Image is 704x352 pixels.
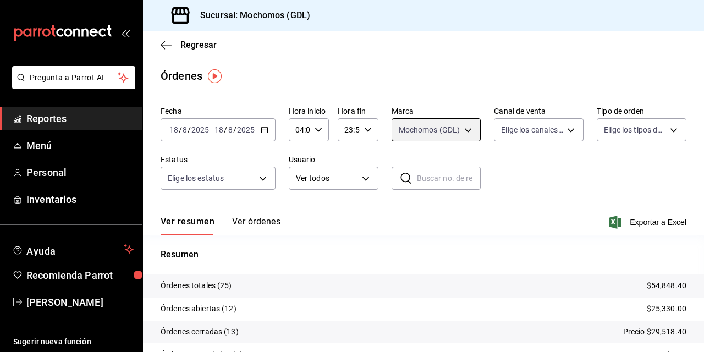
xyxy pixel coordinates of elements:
button: open_drawer_menu [121,29,130,37]
label: Hora fin [338,107,378,115]
span: / [179,125,182,134]
label: Usuario [289,156,378,163]
input: -- [228,125,233,134]
label: Marca [392,107,481,115]
input: Buscar no. de referencia [417,167,481,189]
label: Canal de venta [494,107,584,115]
button: Pregunta a Parrot AI [12,66,135,89]
div: Órdenes [161,68,202,84]
font: Reportes [26,113,67,124]
span: - [211,125,213,134]
font: [PERSON_NAME] [26,296,103,308]
span: Mochomos (GDL) [399,124,460,135]
font: Menú [26,140,52,151]
span: Ver todos [296,173,358,184]
span: Regresar [180,40,217,50]
p: $54,848.40 [647,280,686,291]
span: / [188,125,191,134]
span: / [224,125,227,134]
span: / [233,125,237,134]
input: ---- [191,125,210,134]
label: Estatus [161,156,276,163]
font: Exportar a Excel [630,218,686,227]
font: Inventarios [26,194,76,205]
input: -- [169,125,179,134]
label: Tipo de orden [597,107,686,115]
font: Personal [26,167,67,178]
input: -- [182,125,188,134]
span: Elige los estatus [168,173,224,184]
span: Elige los tipos de orden [604,124,666,135]
button: Regresar [161,40,217,50]
input: ---- [237,125,255,134]
p: Órdenes abiertas (12) [161,303,237,315]
h3: Sucursal: Mochomos (GDL) [191,9,310,22]
p: Resumen [161,248,686,261]
span: Pregunta a Parrot AI [30,72,118,84]
div: Pestañas de navegación [161,216,280,235]
a: Pregunta a Parrot AI [8,80,135,91]
p: Precio $29,518.40 [623,326,686,338]
font: Ver resumen [161,216,215,227]
input: -- [214,125,224,134]
label: Fecha [161,107,276,115]
p: $25,330.00 [647,303,686,315]
span: Ayuda [26,243,119,256]
span: Elige los canales de venta [501,124,563,135]
p: Órdenes cerradas (13) [161,326,239,338]
button: Ver órdenes [232,216,280,235]
label: Hora inicio [289,107,329,115]
button: Exportar a Excel [611,216,686,229]
p: Órdenes totales (25) [161,280,232,291]
img: Marcador de información sobre herramientas [208,69,222,83]
font: Sugerir nueva función [13,337,91,346]
font: Recomienda Parrot [26,269,113,281]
